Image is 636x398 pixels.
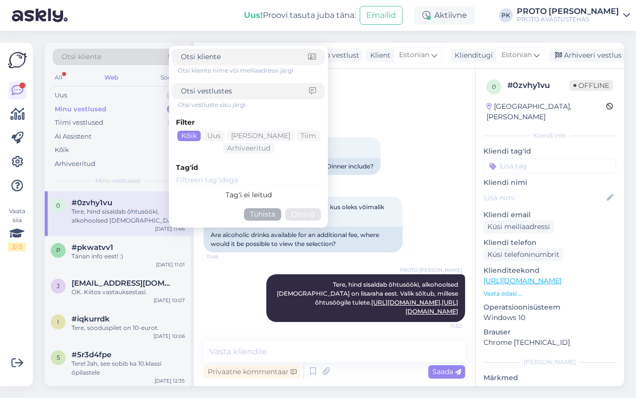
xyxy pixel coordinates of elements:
div: 2 [167,118,181,128]
div: Socials [159,71,183,84]
div: Otsi kliente nime või meiliaadressi järgi [178,66,325,75]
span: Estonian [501,50,532,61]
button: Emailid [360,6,402,25]
div: Vaata siia [8,207,26,251]
span: Estonian [399,50,429,61]
div: Tag'id [176,162,321,173]
div: [DATE] 11:46 [155,225,185,233]
img: Askly Logo [8,51,27,70]
span: Saada [432,367,461,376]
span: jhonkimaa@gmail.com [72,279,175,288]
span: 0 [492,83,496,90]
div: Klienditugi [451,50,493,61]
p: Kliendi tag'id [483,146,616,157]
div: AI Assistent [55,132,91,142]
b: Uus! [244,10,263,20]
span: Offline [569,80,613,91]
div: OK. Kiitos vastauksestasi. [72,288,185,297]
div: Tere, hind sisaldab õhtusööki, alkohoolsed [DEMOGRAPHIC_DATA] on lisaraha eest. Valik sõltub, mil... [72,207,185,225]
div: PROTO AVASTUSTEHAS [517,15,619,23]
span: 0 [56,202,60,209]
span: Otsi kliente [62,52,101,62]
span: #5r3d4fpe [72,350,111,359]
div: Kõik [177,131,201,141]
div: Proovi tasuta juba täna: [244,9,356,21]
input: Lisa tag [483,159,616,173]
span: Minu vestlused [95,176,140,185]
a: [URL][DOMAIN_NAME] [371,299,440,306]
input: Otsi kliente [181,52,308,62]
div: Tänan info eest! :) [72,252,185,261]
div: [DATE] 10:06 [154,332,185,340]
span: #iqkurrdk [72,315,110,323]
div: Filter [176,117,321,128]
p: Vaata edasi ... [483,289,616,298]
input: Otsi vestlustes [181,86,309,96]
p: Windows 10 [483,313,616,323]
div: [PERSON_NAME] [483,358,616,367]
p: Chrome [TECHNICAL_ID] [483,337,616,348]
span: #0zvhy1vu [72,198,112,207]
div: 0 [166,90,181,100]
div: # 0zvhy1vu [507,80,569,91]
div: Küsi telefoninumbrit [483,248,563,261]
span: p [56,246,61,254]
div: Kliendi info [483,131,616,140]
div: All [53,71,64,84]
span: 11:46 [207,253,244,260]
p: Kliendi email [483,210,616,220]
div: Tere, sooduspilet on 10-eurot. [72,323,185,332]
input: Lisa nimi [484,192,605,203]
div: Otsi vestluste sisu järgi [178,100,325,109]
span: i [57,318,59,325]
div: juhib vestlust [309,50,359,61]
span: #pkwatvv1 [72,243,113,252]
div: Kõik [55,145,69,155]
div: Privaatne kommentaar [204,365,301,379]
input: Filtreeri tag'idega [176,175,321,186]
div: Uus [55,90,67,100]
div: Tere! Jah, see sobib ka 10.klassi õpilastele [72,359,185,377]
a: PROTO [PERSON_NAME]PROTO AVASTUSTEHAS [517,7,630,23]
div: [GEOGRAPHIC_DATA], [PERSON_NAME] [486,101,606,122]
div: PK [499,8,513,22]
p: Klienditeekond [483,265,616,276]
div: Küsi meiliaadressi [483,220,554,234]
div: [DATE] 12:35 [155,377,185,385]
div: PROTO [PERSON_NAME] [517,7,619,15]
div: Tiimi vestlused [55,118,103,128]
p: Märkmed [483,373,616,383]
div: 2 / 3 [8,242,26,251]
span: PROTO [PERSON_NAME] [400,266,462,274]
div: Web [102,71,120,84]
div: [DATE] 11:01 [156,261,185,268]
div: Klient [366,50,391,61]
div: Are alcoholic drinks available for an additional fee, where would it be possible to view the sele... [204,227,402,252]
p: Kliendi telefon [483,238,616,248]
span: 5 [57,354,60,361]
div: Arhiveeritud [55,159,95,169]
p: Operatsioonisüsteem [483,302,616,313]
div: [DATE] 10:07 [154,297,185,304]
div: Minu vestlused [55,104,106,114]
p: Kliendi nimi [483,177,616,188]
div: 9 [167,104,181,114]
div: Aktiivne [414,6,475,24]
span: Tere, hind sisaldab õhtusööki, alkohoolsed [DEMOGRAPHIC_DATA] on lisaraha eest. Valik sõltub, mil... [277,281,460,315]
span: 11:50 [425,322,462,330]
p: Brauser [483,327,616,337]
a: [URL][DOMAIN_NAME] [483,276,561,285]
span: j [57,282,60,290]
div: Arhiveeri vestlus [549,49,626,62]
